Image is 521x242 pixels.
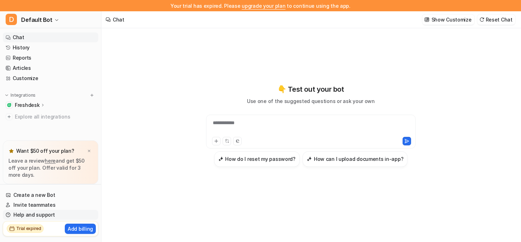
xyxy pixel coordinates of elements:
[214,151,300,167] button: How do I reset my password?How do I reset my password?
[247,97,375,105] p: Use one of the suggested questions or ask your own
[3,73,98,83] a: Customize
[8,148,14,154] img: star
[303,151,408,167] button: How can I upload documents in-app?How can I upload documents in-app?
[3,92,38,99] button: Integrations
[6,113,13,120] img: explore all integrations
[477,14,515,25] button: Reset Chat
[218,156,223,162] img: How do I reset my password?
[68,225,93,232] p: Add billing
[87,149,91,153] img: x
[113,16,124,23] div: Chat
[8,157,93,179] p: Leave a review and get $50 off your plan. Offer valid for 3 more days.
[65,224,96,234] button: Add billing
[7,103,11,107] img: Freshdesk
[3,200,98,210] a: Invite teammates
[15,102,39,109] p: Freshdesk
[314,155,403,163] h3: How can I upload documents in-app?
[16,147,74,155] p: Want $50 off your plan?
[242,3,285,9] a: upgrade your plan
[21,15,52,25] span: Default Bot
[307,156,312,162] img: How can I upload documents in-app?
[422,14,475,25] button: Show Customize
[3,43,98,53] a: History
[4,93,9,98] img: expand menu
[3,190,98,200] a: Create a new Bot
[479,17,484,22] img: reset
[424,17,429,22] img: customize
[3,32,98,42] a: Chat
[3,112,98,122] a: Explore all integrations
[16,225,41,232] h2: Trial expired
[432,16,472,23] p: Show Customize
[3,63,98,73] a: Articles
[15,111,95,122] span: Explore all integrations
[278,84,344,95] p: 👇 Test out your bot
[6,14,17,25] span: D
[11,92,36,98] p: Integrations
[3,53,98,63] a: Reports
[3,210,98,220] a: Help and support
[45,158,56,164] a: here
[225,155,296,163] h3: How do I reset my password?
[89,93,94,98] img: menu_add.svg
